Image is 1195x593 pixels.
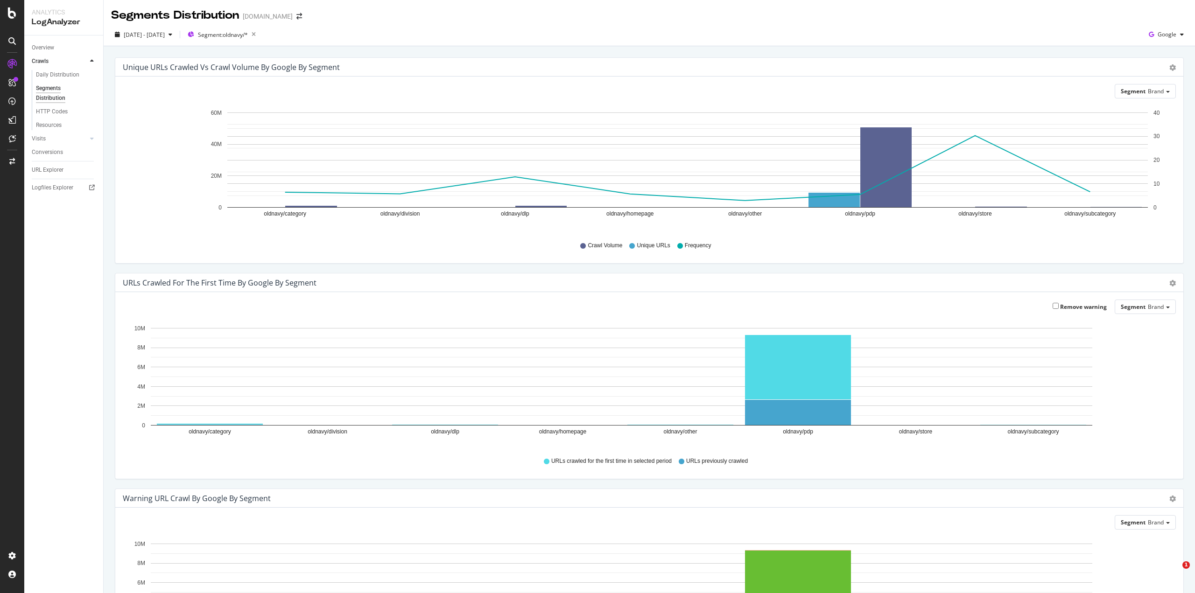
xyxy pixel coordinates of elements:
text: 0 [1153,204,1157,211]
span: Segment [1121,87,1146,95]
div: Warning URL Crawl by google by Segment [123,494,271,503]
text: oldnavy/homepage [606,211,654,217]
text: 10 [1153,181,1160,187]
text: oldnavy/dlp [501,211,529,217]
a: Segments Distribution [36,84,97,103]
span: Brand [1148,518,1164,526]
text: 40M [211,141,222,148]
text: 40 [1153,110,1160,116]
text: 30 [1153,133,1160,140]
span: Brand [1148,87,1164,95]
a: HTTP Codes [36,107,97,117]
div: Analytics [32,7,96,17]
span: URLs previously crawled [686,457,748,465]
span: Segment [1121,303,1146,311]
button: [DATE] - [DATE] [111,27,176,42]
a: Overview [32,43,97,53]
text: 6M [137,579,145,586]
div: Overview [32,43,54,53]
span: Brand [1148,303,1164,311]
div: arrow-right-arrow-left [296,13,302,20]
text: oldnavy/pdp [845,211,875,217]
text: 0 [218,204,222,211]
text: oldnavy/pdp [783,429,813,435]
text: 10M [134,541,145,547]
div: gear [1169,280,1176,286]
text: oldnavy/store [899,429,933,435]
text: oldnavy/store [958,211,992,217]
button: Segment:oldnavy/* [184,27,260,42]
text: 10M [134,325,145,332]
iframe: Intercom live chat [1163,561,1186,584]
text: oldnavy/other [728,211,762,217]
div: Conversions [32,147,63,157]
div: [DOMAIN_NAME] [243,12,293,21]
div: Unique URLs Crawled vs Crawl Volume by google by Segment [123,63,340,72]
text: 20M [211,173,222,179]
text: oldnavy/category [189,429,231,435]
svg: A chart. [123,321,1169,448]
div: URL Explorer [32,165,63,175]
div: gear [1169,64,1176,71]
span: Unique URLs [637,242,670,250]
text: 6M [137,364,145,370]
span: 1 [1182,561,1190,569]
text: 8M [137,345,145,351]
span: Crawl Volume [588,242,622,250]
div: Segments Distribution [111,7,239,23]
div: LogAnalyzer [32,17,96,28]
a: Resources [36,120,97,130]
div: Crawls [32,56,49,66]
text: oldnavy/dlp [431,429,459,435]
input: Remove warning [1053,303,1059,309]
text: oldnavy/division [380,211,420,217]
div: Segments Distribution [36,84,88,103]
span: [DATE] - [DATE] [124,31,165,39]
text: 4M [137,384,145,390]
button: Google [1145,27,1188,42]
text: 2M [137,403,145,410]
div: Daily Distribution [36,70,79,80]
text: 60M [211,110,222,116]
text: 20 [1153,157,1160,164]
span: Frequency [685,242,711,250]
label: Remove warning [1053,303,1107,311]
div: Visits [32,134,46,144]
a: Crawls [32,56,87,66]
span: Segment: oldnavy/* [198,31,248,39]
text: 8M [137,560,145,567]
text: oldnavy/other [663,429,697,435]
div: gear [1169,495,1176,502]
text: oldnavy/homepage [539,429,587,435]
text: oldnavy/subcategory [1007,429,1059,435]
span: URLs crawled for the first time in selected period [551,457,672,465]
svg: A chart. [123,106,1169,233]
text: oldnavy/subcategory [1064,211,1116,217]
a: Visits [32,134,87,144]
div: Resources [36,120,62,130]
div: Logfiles Explorer [32,183,73,193]
text: oldnavy/division [308,429,347,435]
div: URLs Crawled for the First Time by google by Segment [123,278,316,287]
a: Conversions [32,147,97,157]
span: Google [1158,30,1176,38]
text: 0 [142,422,145,429]
div: HTTP Codes [36,107,68,117]
a: URL Explorer [32,165,97,175]
span: Segment [1121,518,1146,526]
a: Daily Distribution [36,70,97,80]
a: Logfiles Explorer [32,183,97,193]
text: oldnavy/category [264,211,306,217]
